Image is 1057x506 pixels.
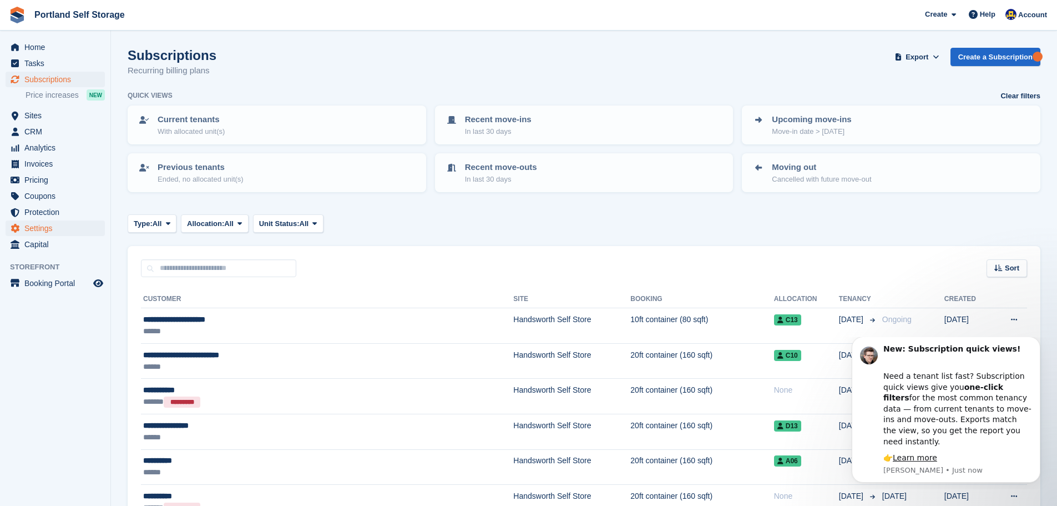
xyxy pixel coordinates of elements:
[513,290,630,308] th: Site
[1000,91,1040,102] a: Clear filters
[774,455,801,467] span: A06
[253,214,323,233] button: Unit Status: All
[6,204,105,220] a: menu
[128,64,216,77] p: Recurring billing plans
[6,39,105,55] a: menu
[6,56,105,71] a: menu
[24,56,91,71] span: Tasks
[6,108,105,123] a: menu
[6,237,105,252] a: menu
[465,161,537,174] p: Recent move-outs
[24,204,91,220] span: Protection
[129,107,425,143] a: Current tenants With allocated unit(s)
[300,218,309,229] span: All
[24,188,91,204] span: Coupons
[839,490,866,502] span: [DATE]
[513,414,630,449] td: Handsworth Self Store
[87,89,105,101] div: NEW
[6,275,105,291] a: menu
[24,221,91,236] span: Settings
[980,9,995,20] span: Help
[772,126,851,137] p: Move-in date > [DATE]
[6,140,105,156] a: menu
[893,48,942,66] button: Export
[465,126,532,137] p: In last 30 days
[772,161,871,174] p: Moving out
[141,290,513,308] th: Customer
[630,449,773,485] td: 20ft container (160 sqft)
[1005,9,1016,20] img: MNA
[10,262,110,273] span: Storefront
[774,314,801,325] span: C13
[48,128,197,138] p: Message from Steven, sent Just now
[630,290,773,308] th: Booking
[92,277,105,290] a: Preview store
[882,315,912,324] span: Ongoing
[128,91,173,101] h6: Quick views
[24,72,91,87] span: Subscriptions
[630,343,773,379] td: 20ft container (160 sqft)
[24,39,91,55] span: Home
[436,154,732,191] a: Recent move-outs In last 30 days
[24,124,91,139] span: CRM
[882,492,907,500] span: [DATE]
[158,161,244,174] p: Previous tenants
[30,6,129,24] a: Portland Self Storage
[839,314,866,325] span: [DATE]
[158,113,225,126] p: Current tenants
[743,154,1039,191] a: Moving out Cancelled with future move-out
[158,126,225,137] p: With allocated unit(s)
[6,156,105,172] a: menu
[134,218,153,229] span: Type:
[48,116,197,127] div: 👉
[772,174,871,185] p: Cancelled with future move-out
[48,23,197,110] div: Need a tenant list fast? Subscription quick views give you for the most common tenancy data — fro...
[48,7,197,127] div: Message content
[630,379,773,414] td: 20ft container (160 sqft)
[158,174,244,185] p: Ended, no allocated unit(s)
[1018,9,1047,21] span: Account
[187,218,224,229] span: Allocation:
[436,107,732,143] a: Recent move-ins In last 30 days
[153,218,162,229] span: All
[906,52,928,63] span: Export
[839,290,878,308] th: Tenancy
[6,221,105,236] a: menu
[1005,263,1019,274] span: Sort
[513,449,630,485] td: Handsworth Self Store
[26,89,105,101] a: Price increases NEW
[6,188,105,204] a: menu
[950,48,1040,66] a: Create a Subscription
[774,490,839,502] div: None
[24,156,91,172] span: Invoices
[630,308,773,344] td: 10ft container (80 sqft)
[6,172,105,188] a: menu
[774,384,839,396] div: None
[772,113,851,126] p: Upcoming move-ins
[774,290,839,308] th: Allocation
[129,154,425,191] a: Previous tenants Ended, no allocated unit(s)
[128,48,216,63] h1: Subscriptions
[630,414,773,449] td: 20ft container (160 sqft)
[1033,52,1043,62] div: Tooltip anchor
[944,290,992,308] th: Created
[25,9,43,27] img: Profile image for Steven
[9,7,26,23] img: stora-icon-8386f47178a22dfd0bd8f6a31ec36ba5ce8667c1dd55bd0f319d3a0aa187defe.svg
[513,343,630,379] td: Handsworth Self Store
[48,7,185,16] b: New: Subscription quick views!
[259,218,300,229] span: Unit Status:
[743,107,1039,143] a: Upcoming move-ins Move-in date > [DATE]
[6,72,105,87] a: menu
[128,214,176,233] button: Type: All
[465,174,537,185] p: In last 30 days
[224,218,234,229] span: All
[24,275,91,291] span: Booking Portal
[465,113,532,126] p: Recent move-ins
[835,337,1057,489] iframe: Intercom notifications message
[24,172,91,188] span: Pricing
[774,420,801,432] span: D13
[513,308,630,344] td: Handsworth Self Store
[24,108,91,123] span: Sites
[6,124,105,139] a: menu
[774,350,801,361] span: C10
